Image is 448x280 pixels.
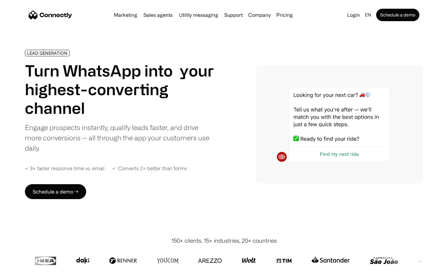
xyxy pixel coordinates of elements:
[222,12,245,17] a: Support
[171,236,277,245] div: 150+ clients, 15+ industries, 20+ countries
[112,166,187,171] div: ✓ Converts 2× better than forms
[25,166,105,171] div: ✓ 3× faster response time vs. email
[111,12,140,17] a: Marketing
[345,11,362,19] a: Login
[25,122,214,153] div: Engage prospects instantly, qualify leads faster, and drive more conversions — all through the ap...
[141,12,175,17] a: Sales agents
[274,12,295,17] a: Pricing
[25,61,214,117] h1: Turn WhatsApp into your highest-converting channel
[365,11,371,19] div: en
[376,9,419,21] a: Schedule a demo
[25,184,86,199] a: Schedule a demo →
[27,51,68,55] div: LEAD GENERATION
[248,11,271,19] div: Company
[176,12,221,17] a: Utility messaging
